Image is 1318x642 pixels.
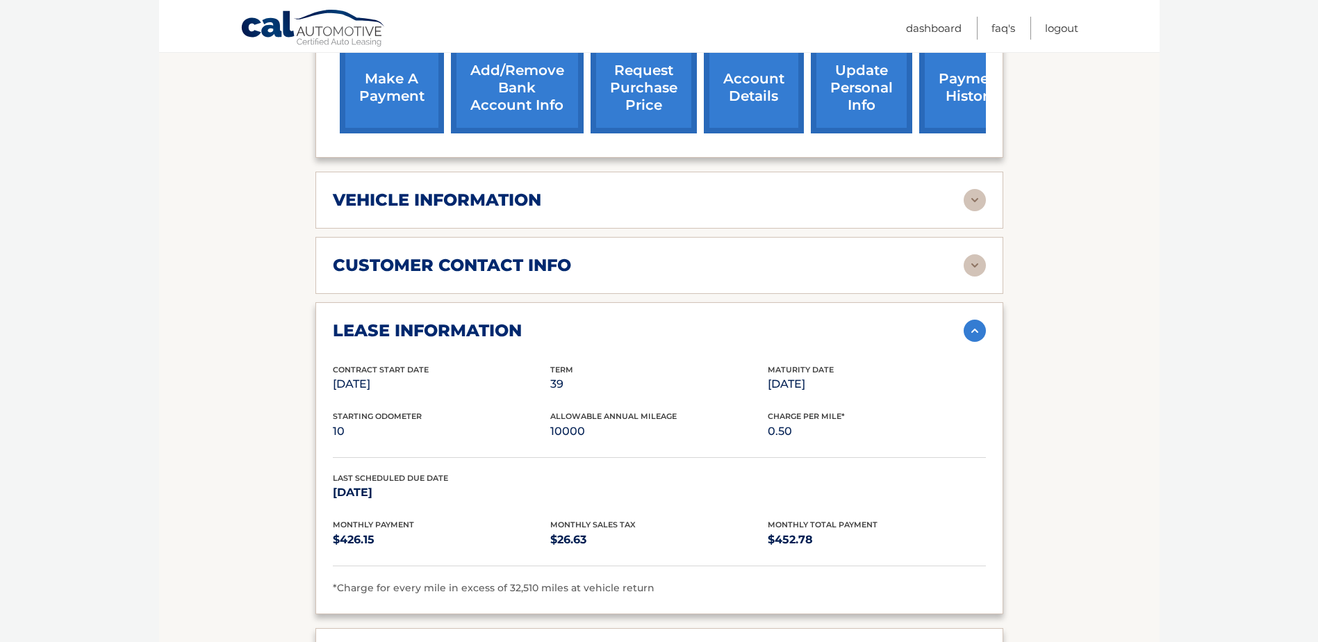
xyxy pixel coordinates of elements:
p: 10000 [550,422,768,441]
a: make a payment [340,42,444,133]
h2: vehicle information [333,190,541,211]
a: request purchase price [591,42,697,133]
p: 0.50 [768,422,985,441]
span: Monthly Total Payment [768,520,878,529]
p: [DATE] [333,374,550,394]
span: Allowable Annual Mileage [550,411,677,421]
span: Monthly Payment [333,520,414,529]
img: accordion-active.svg [964,320,986,342]
img: accordion-rest.svg [964,189,986,211]
p: [DATE] [333,483,550,502]
img: accordion-rest.svg [964,254,986,277]
span: Last Scheduled Due Date [333,473,448,483]
p: $452.78 [768,530,985,550]
span: Term [550,365,573,374]
span: *Charge for every mile in excess of 32,510 miles at vehicle return [333,582,654,594]
h2: customer contact info [333,255,571,276]
p: $426.15 [333,530,550,550]
a: payment history [919,42,1023,133]
span: Charge Per Mile* [768,411,845,421]
p: [DATE] [768,374,985,394]
h2: lease information [333,320,522,341]
a: Add/Remove bank account info [451,42,584,133]
a: Dashboard [906,17,962,40]
p: 39 [550,374,768,394]
a: account details [704,42,804,133]
a: Logout [1045,17,1078,40]
a: FAQ's [991,17,1015,40]
p: $26.63 [550,530,768,550]
span: Starting Odometer [333,411,422,421]
span: Maturity Date [768,365,834,374]
p: 10 [333,422,550,441]
a: Cal Automotive [240,9,386,49]
span: Contract Start Date [333,365,429,374]
span: Monthly Sales Tax [550,520,636,529]
a: update personal info [811,42,912,133]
